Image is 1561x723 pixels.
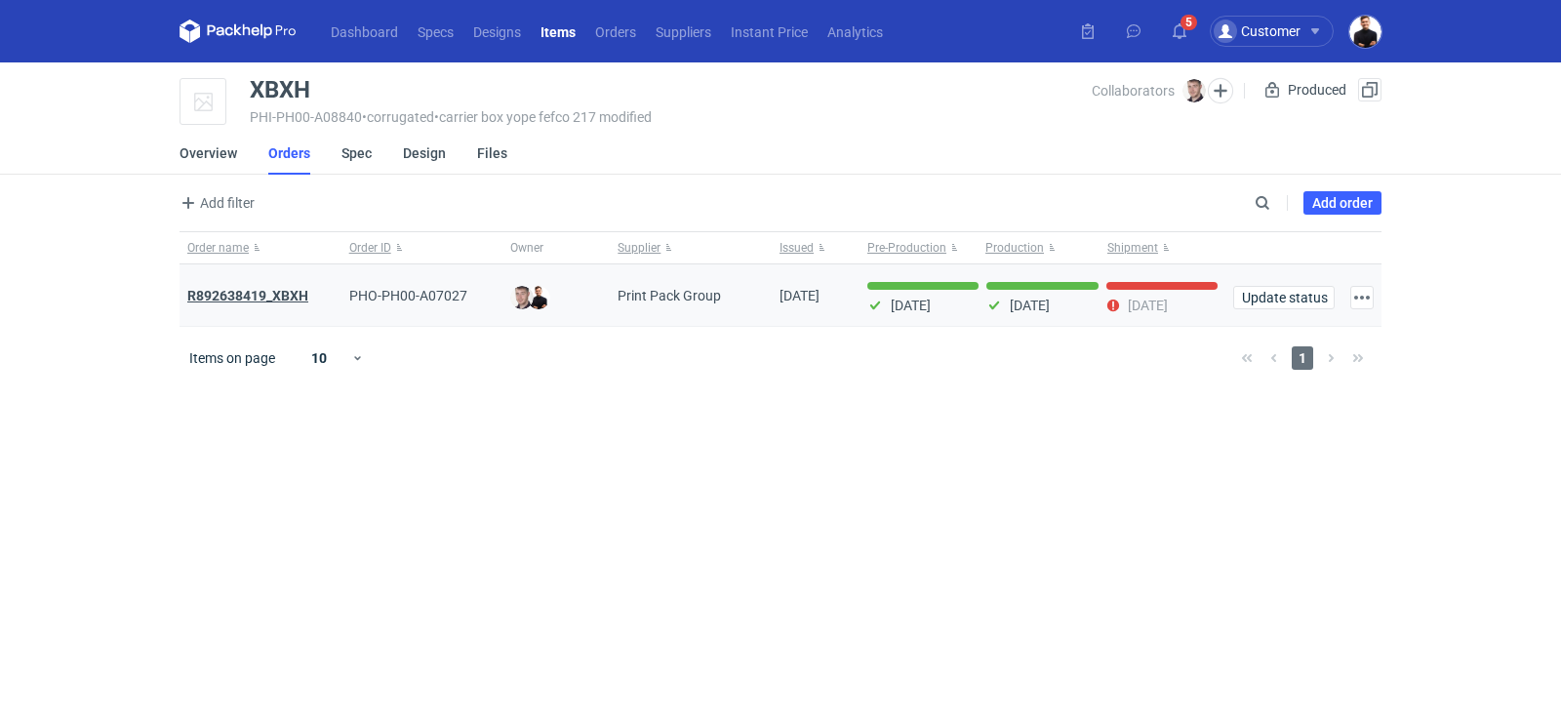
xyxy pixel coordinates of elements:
[891,298,931,313] p: [DATE]
[187,240,249,256] span: Order name
[1210,16,1349,47] button: Customer
[250,78,310,101] div: XBXH
[408,20,463,43] a: Specs
[187,288,308,303] a: R892638419_XBXH
[1233,286,1335,309] button: Update status
[180,132,237,175] a: Overview
[1358,78,1381,101] button: Duplicate Item
[531,20,585,43] a: Items
[1107,240,1158,256] span: Shipment
[349,240,391,256] span: Order ID
[610,264,772,327] div: Print Pack Group
[403,132,446,175] a: Design
[362,109,434,125] span: • corrugated
[721,20,818,43] a: Instant Price
[1349,16,1381,48] img: Tomasz Kubiak
[510,286,534,309] img: Maciej Sikora
[780,240,814,256] span: Issued
[818,20,893,43] a: Analytics
[1251,191,1313,215] input: Search
[180,232,341,263] button: Order name
[860,232,981,263] button: Pre-Production
[585,20,646,43] a: Orders
[1092,83,1175,99] span: Collaborators
[177,191,255,215] span: Add filter
[1208,78,1233,103] button: Edit collaborators
[477,132,507,175] a: Files
[646,20,721,43] a: Suppliers
[321,20,408,43] a: Dashboard
[1303,191,1381,215] a: Add order
[610,232,772,263] button: Supplier
[1164,16,1195,47] button: 5
[341,132,372,175] a: Spec
[1261,78,1350,101] div: Produced
[250,109,1092,125] div: PHI-PH00-A08840
[1128,298,1168,313] p: [DATE]
[985,240,1044,256] span: Production
[981,232,1103,263] button: Production
[434,109,652,125] span: • carrier box yope fefco 217 modified
[268,132,310,175] a: Orders
[1103,232,1225,263] button: Shipment
[867,240,946,256] span: Pre-Production
[176,191,256,215] button: Add filter
[1182,79,1206,102] img: Maciej Sikora
[618,240,660,256] span: Supplier
[1214,20,1301,43] div: Customer
[618,286,721,305] span: Print Pack Group
[1292,346,1313,370] span: 1
[1010,298,1050,313] p: [DATE]
[527,286,550,309] img: Tomasz Kubiak
[349,288,467,303] span: PHO-PH00-A07027
[780,288,820,303] span: 23/07/2025
[1350,286,1374,309] button: Actions
[772,232,860,263] button: Issued
[180,20,297,43] svg: Packhelp Pro
[510,240,543,256] span: Owner
[341,232,503,263] button: Order ID
[189,348,275,368] span: Items on page
[1242,291,1326,304] span: Update status
[463,20,531,43] a: Designs
[288,344,351,372] div: 10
